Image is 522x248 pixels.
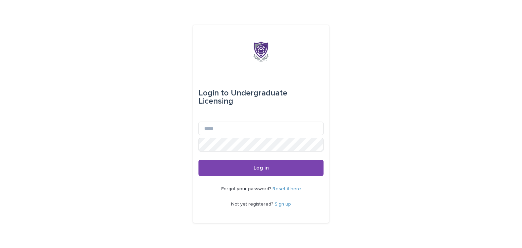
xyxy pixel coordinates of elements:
[275,202,291,207] a: Sign up
[231,202,275,207] span: Not yet registered?
[254,165,269,171] span: Log in
[273,187,301,191] a: Reset it here
[198,84,324,111] div: Undergraduate Licensing
[198,160,324,176] button: Log in
[221,187,273,191] span: Forgot your password?
[198,89,229,97] span: Login to
[254,41,268,62] img: x6gApCqSSRW4kcS938hP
